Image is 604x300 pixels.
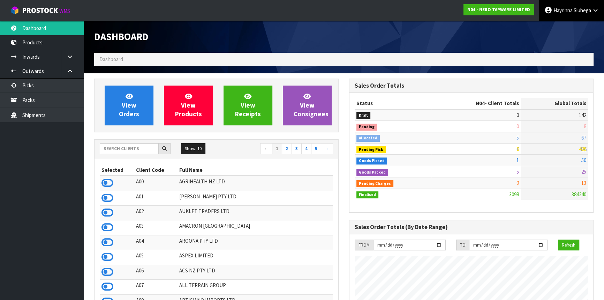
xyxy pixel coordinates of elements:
[134,220,178,235] td: A03
[356,135,380,142] span: Allocated
[99,56,123,63] span: Dashboard
[509,191,519,198] span: 3098
[178,206,333,220] td: AUKLET TRADERS LTD
[222,143,333,155] nav: Page navigation
[356,146,386,153] span: Pending Pick
[178,250,333,265] td: ASPEX LIMITED
[521,98,588,109] th: Global Totals
[355,224,588,231] h3: Sales Order Totals (By Date Range)
[10,6,19,15] img: cube-alt.png
[134,206,178,220] td: A02
[175,92,202,118] span: View Products
[100,143,159,154] input: Search clients
[134,164,178,176] th: Client Code
[355,240,373,251] div: FROM
[22,6,58,15] span: ProStock
[516,168,519,175] span: 5
[356,112,370,119] span: Draft
[260,143,272,154] a: ←
[516,123,519,130] span: 0
[292,143,302,154] a: 3
[463,4,534,15] a: N04 - NERO TAPWARE LIMITED
[581,157,586,163] span: 50
[431,98,521,109] th: - Client Totals
[94,30,149,43] span: Dashboard
[178,220,333,235] td: AMACRON [GEOGRAPHIC_DATA]
[356,169,388,176] span: Goods Packed
[311,143,321,154] a: 5
[572,191,586,198] span: 384240
[356,158,387,164] span: Goods Picked
[294,92,329,118] span: View Consignees
[456,240,469,251] div: TO
[181,143,205,154] button: Show: 10
[516,134,519,141] span: 5
[558,240,579,251] button: Refresh
[356,124,377,131] span: Pending
[178,280,333,294] td: ALL TERRAIN GROUP
[581,168,586,175] span: 25
[579,146,586,152] span: 426
[321,143,333,154] a: →
[134,250,178,265] td: A05
[355,82,588,89] h3: Sales Order Totals
[301,143,311,154] a: 4
[282,143,292,154] a: 2
[516,146,519,152] span: 6
[178,235,333,250] td: AROONA PTY LTD
[224,86,272,125] a: ViewReceipts
[356,191,378,198] span: Finalised
[59,8,70,14] small: WMS
[105,86,153,125] a: ViewOrders
[178,164,333,176] th: Full Name
[178,191,333,205] td: [PERSON_NAME] PTY LTD
[476,100,485,107] span: N04
[134,191,178,205] td: A01
[119,92,139,118] span: View Orders
[356,180,393,187] span: Pending Charges
[134,235,178,250] td: A04
[134,265,178,279] td: A06
[574,7,591,14] span: Siuhega
[553,7,573,14] span: Hayrinna
[134,280,178,294] td: A07
[516,112,519,118] span: 0
[134,176,178,191] td: A00
[581,180,586,186] span: 13
[178,265,333,279] td: ACS NZ PTY LTD
[516,180,519,186] span: 0
[100,164,134,176] th: Selected
[467,7,530,13] strong: N04 - NERO TAPWARE LIMITED
[516,157,519,163] span: 1
[579,112,586,118] span: 142
[581,134,586,141] span: 67
[235,92,261,118] span: View Receipts
[283,86,332,125] a: ViewConsignees
[178,176,333,191] td: AGRIHEALTH NZ LTD
[272,143,282,154] a: 1
[355,98,431,109] th: Status
[164,86,213,125] a: ViewProducts
[584,123,586,130] span: 8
